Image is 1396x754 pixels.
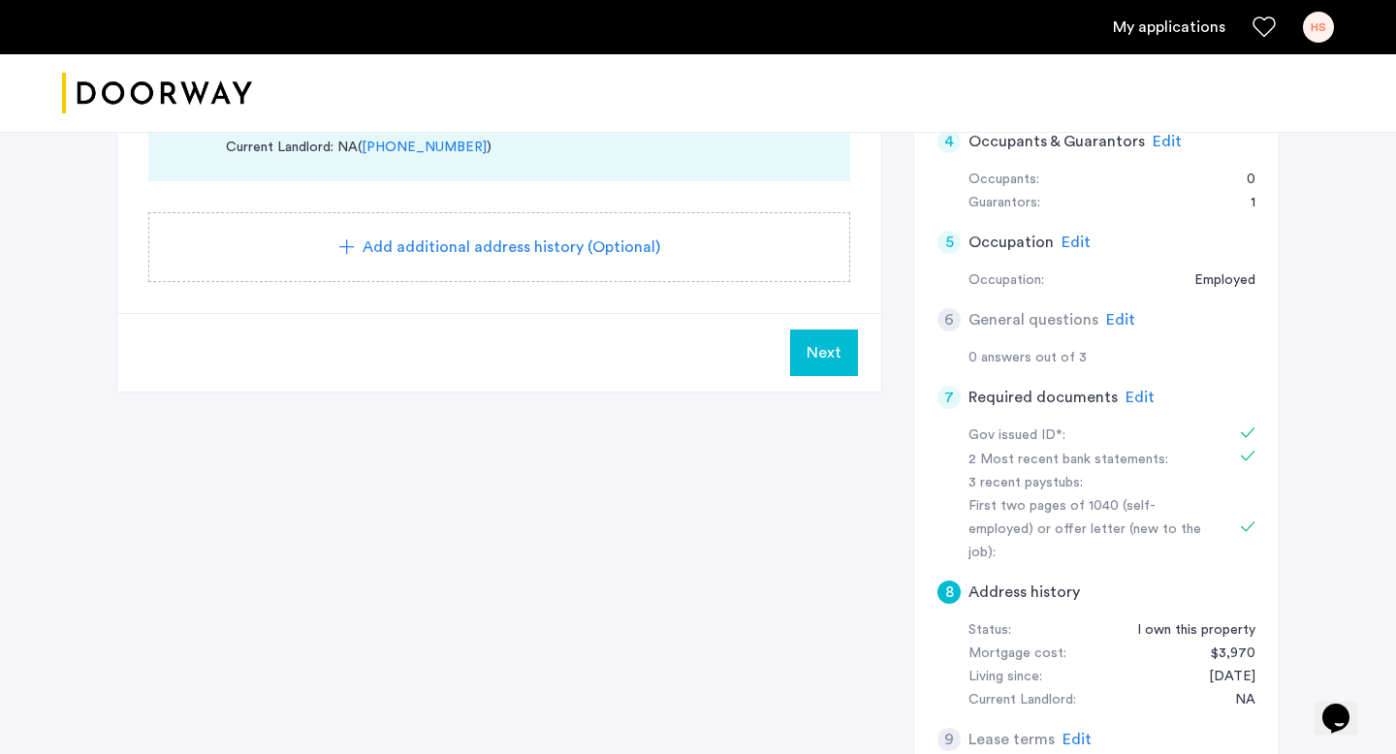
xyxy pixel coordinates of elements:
[1227,169,1255,192] div: 0
[968,581,1080,604] h5: Address history
[968,231,1054,254] h5: Occupation
[968,643,1066,666] div: Mortgage cost:
[362,138,487,158] a: [PHONE_NUMBER]
[968,130,1145,153] h5: Occupants & Guarantors
[1303,12,1334,43] div: HS
[968,728,1055,751] h5: Lease terms
[968,347,1255,370] div: 0 answers out of 3
[968,386,1118,409] h5: Required documents
[62,57,252,130] a: Cazamio logo
[968,192,1040,215] div: Guarantors:
[226,138,819,158] div: Current Landlord: NA ( )
[937,581,961,604] div: 8
[937,231,961,254] div: 5
[1315,676,1377,735] iframe: chat widget
[968,495,1213,565] div: First two pages of 1040 (self-employed) or offer letter (new to the job):
[968,689,1076,712] div: Current Landlord:
[1113,16,1225,39] a: My application
[937,130,961,153] div: 4
[968,308,1098,331] h5: General questions
[807,341,841,364] span: Next
[968,269,1044,293] div: Occupation:
[1126,390,1155,405] span: Edit
[1062,235,1091,250] span: Edit
[1153,134,1182,149] span: Edit
[937,308,961,331] div: 6
[62,57,252,130] img: logo
[968,449,1213,472] div: 2 Most recent bank statements:
[968,424,1213,448] div: Gov issued ID*:
[1118,619,1255,643] div: I own this property
[1063,732,1092,747] span: Edit
[363,236,660,259] span: Add additional address history (Optional)
[937,728,961,751] div: 9
[1175,269,1255,293] div: Employed
[1231,192,1255,215] div: 1
[1253,16,1276,39] a: Favorites
[937,386,961,409] div: 7
[968,666,1042,689] div: Living since:
[1190,666,1255,689] div: 07/01/1991
[968,169,1039,192] div: Occupants:
[968,619,1011,643] div: Status:
[1216,689,1255,712] div: NA
[1106,312,1135,328] span: Edit
[1191,643,1255,666] div: $3,970
[968,472,1213,495] div: 3 recent paystubs:
[790,330,858,376] button: Next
